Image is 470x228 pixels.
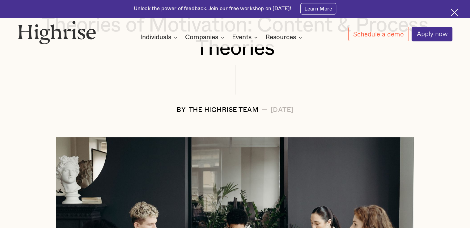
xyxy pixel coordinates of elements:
[300,3,337,14] a: Learn More
[348,27,409,41] a: Schedule a demo
[232,34,260,41] div: Events
[412,27,452,41] a: Apply now
[265,34,296,41] div: Resources
[189,106,259,114] div: The Highrise Team
[140,34,171,41] div: Individuals
[134,5,291,12] div: Unlock the power of feedback. Join our free workshop on [DATE]!
[265,34,304,41] div: Resources
[185,34,218,41] div: Companies
[232,34,252,41] div: Events
[185,34,226,41] div: Companies
[261,106,268,114] div: —
[271,106,294,114] div: [DATE]
[451,9,458,16] img: Cross icon
[140,34,179,41] div: Individuals
[176,106,186,114] div: BY
[18,21,96,44] img: Highrise logo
